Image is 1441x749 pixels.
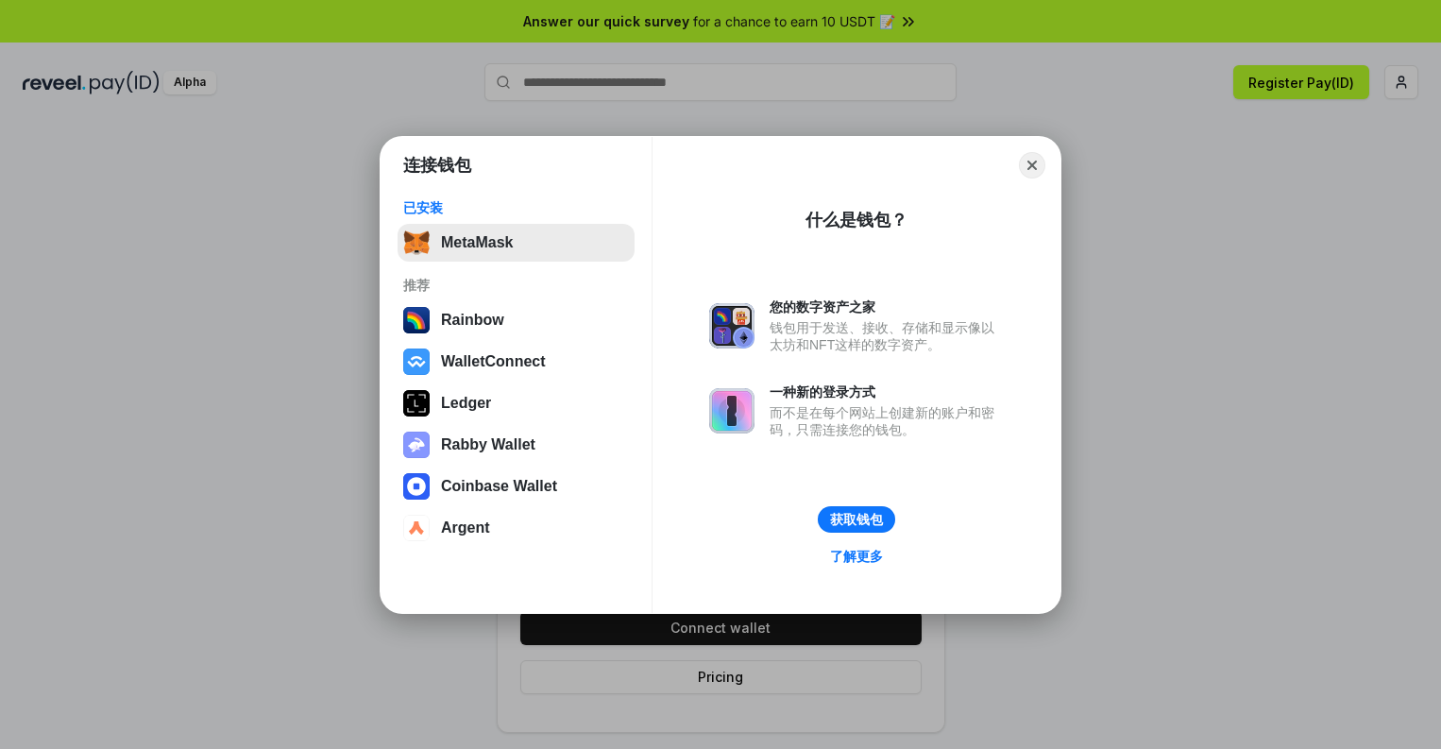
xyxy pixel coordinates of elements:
div: 您的数字资产之家 [770,298,1004,315]
button: Rabby Wallet [398,426,635,464]
button: Rainbow [398,301,635,339]
div: 已安装 [403,199,629,216]
div: Rainbow [441,312,504,329]
img: svg+xml,%3Csvg%20width%3D%2228%22%20height%3D%2228%22%20viewBox%3D%220%200%2028%2028%22%20fill%3D... [403,473,430,500]
button: Argent [398,509,635,547]
img: svg+xml,%3Csvg%20xmlns%3D%22http%3A%2F%2Fwww.w3.org%2F2000%2Fsvg%22%20fill%3D%22none%22%20viewBox... [709,303,754,349]
div: 一种新的登录方式 [770,383,1004,400]
button: MetaMask [398,224,635,262]
div: 推荐 [403,277,629,294]
div: WalletConnect [441,353,546,370]
button: Ledger [398,384,635,422]
button: Close [1019,152,1045,179]
div: 而不是在每个网站上创建新的账户和密码，只需连接您的钱包。 [770,404,1004,438]
div: 钱包用于发送、接收、存储和显示像以太坊和NFT这样的数字资产。 [770,319,1004,353]
img: svg+xml,%3Csvg%20width%3D%2228%22%20height%3D%2228%22%20viewBox%3D%220%200%2028%2028%22%20fill%3D... [403,349,430,375]
img: svg+xml,%3Csvg%20width%3D%2228%22%20height%3D%2228%22%20viewBox%3D%220%200%2028%2028%22%20fill%3D... [403,515,430,541]
img: svg+xml,%3Csvg%20xmlns%3D%22http%3A%2F%2Fwww.w3.org%2F2000%2Fsvg%22%20fill%3D%22none%22%20viewBox... [709,388,754,434]
div: Rabby Wallet [441,436,535,453]
img: svg+xml,%3Csvg%20fill%3D%22none%22%20height%3D%2233%22%20viewBox%3D%220%200%2035%2033%22%20width%... [403,230,430,256]
div: Ledger [441,395,491,412]
h1: 连接钱包 [403,154,471,177]
button: Coinbase Wallet [398,468,635,505]
div: Argent [441,519,490,536]
div: Coinbase Wallet [441,478,557,495]
div: 获取钱包 [830,511,883,528]
img: svg+xml,%3Csvg%20xmlns%3D%22http%3A%2F%2Fwww.w3.org%2F2000%2Fsvg%22%20width%3D%2228%22%20height%3... [403,390,430,417]
div: MetaMask [441,234,513,251]
div: 了解更多 [830,548,883,565]
a: 了解更多 [819,544,894,569]
img: svg+xml,%3Csvg%20width%3D%22120%22%20height%3D%22120%22%20viewBox%3D%220%200%20120%20120%22%20fil... [403,307,430,333]
img: svg+xml,%3Csvg%20xmlns%3D%22http%3A%2F%2Fwww.w3.org%2F2000%2Fsvg%22%20fill%3D%22none%22%20viewBox... [403,432,430,458]
div: 什么是钱包？ [805,209,907,231]
button: WalletConnect [398,343,635,381]
button: 获取钱包 [818,506,895,533]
